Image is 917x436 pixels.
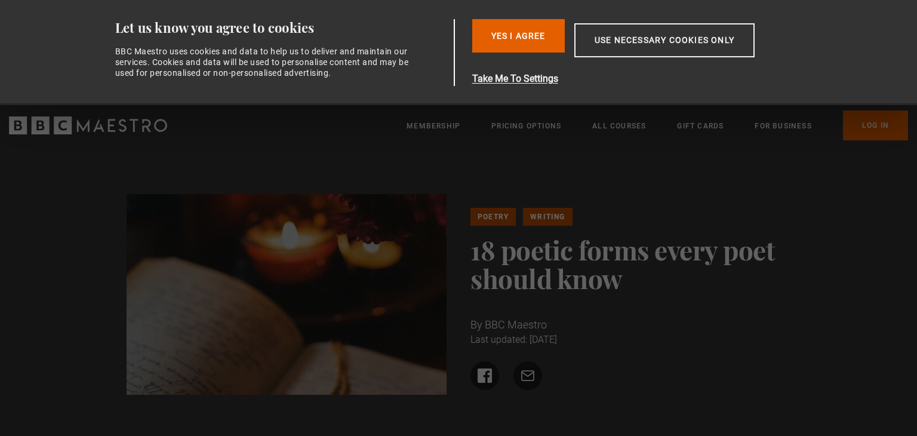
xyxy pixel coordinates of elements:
[9,116,167,134] svg: BBC Maestro
[755,120,811,132] a: For business
[407,120,460,132] a: Membership
[470,235,791,293] h1: 18 poetic forms every poet should know
[472,72,811,86] button: Take Me To Settings
[115,46,416,79] div: BBC Maestro uses cookies and data to help us to deliver and maintain our services. Cookies and da...
[574,23,755,57] button: Use necessary cookies only
[592,120,646,132] a: All Courses
[470,334,557,345] time: Last updated: [DATE]
[843,110,908,140] a: Log In
[115,19,450,36] div: Let us know you agree to cookies
[485,318,547,331] span: BBC Maestro
[470,318,482,331] span: By
[407,110,908,140] nav: Primary
[470,208,516,226] a: Poetry
[491,120,561,132] a: Pricing Options
[677,120,724,132] a: Gift Cards
[472,19,565,53] button: Yes I Agree
[523,208,572,226] a: Writing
